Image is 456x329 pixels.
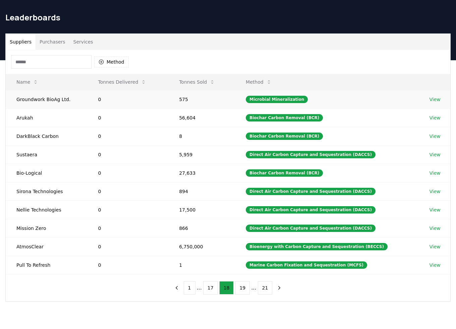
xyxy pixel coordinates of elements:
td: 0 [88,182,169,200]
button: 17 [203,281,218,295]
td: AtmosClear [6,237,88,256]
button: 1 [184,281,195,295]
div: Direct Air Carbon Capture and Sequestration (DACCS) [246,225,376,232]
a: View [430,170,441,176]
div: Biochar Carbon Removal (BCR) [246,114,323,121]
a: View [430,207,441,213]
a: View [430,243,441,250]
td: 894 [168,182,235,200]
button: Name [11,75,44,89]
div: Direct Air Carbon Capture and Sequestration (DACCS) [246,206,376,214]
button: 18 [219,281,234,295]
td: 56,604 [168,108,235,127]
td: 575 [168,90,235,108]
td: DarkBlack Carbon [6,127,88,145]
button: Tonnes Sold [174,75,220,89]
td: 0 [88,237,169,256]
a: View [430,225,441,232]
td: 1 [168,256,235,274]
div: Marine Carbon Fixation and Sequestration (MCFS) [246,261,367,269]
td: 6,750,000 [168,237,235,256]
li: ... [197,284,202,292]
td: 0 [88,256,169,274]
td: 0 [88,127,169,145]
button: Method [94,57,129,67]
td: Nellie Technologies [6,200,88,219]
td: 17,500 [168,200,235,219]
td: 0 [88,145,169,164]
button: Purchasers [36,34,69,50]
td: 0 [88,219,169,237]
td: Groundwork BioAg Ltd. [6,90,88,108]
button: previous page [171,281,182,295]
div: Direct Air Carbon Capture and Sequestration (DACCS) [246,151,376,158]
td: 27,633 [168,164,235,182]
td: Bio-Logical [6,164,88,182]
div: Biochar Carbon Removal (BCR) [246,133,323,140]
h1: Leaderboards [5,12,451,23]
button: next page [274,281,285,295]
a: View [430,188,441,195]
button: Method [240,75,277,89]
td: 866 [168,219,235,237]
div: Microbial Mineralization [246,96,308,103]
td: Sustaera [6,145,88,164]
td: 8 [168,127,235,145]
td: 0 [88,90,169,108]
li: ... [251,284,256,292]
a: View [430,151,441,158]
td: 0 [88,108,169,127]
td: Pull To Refresh [6,256,88,274]
a: View [430,114,441,121]
td: Mission Zero [6,219,88,237]
div: Direct Air Carbon Capture and Sequestration (DACCS) [246,188,376,195]
a: View [430,96,441,103]
button: 19 [235,281,250,295]
td: 5,959 [168,145,235,164]
td: Arukah [6,108,88,127]
div: Bioenergy with Carbon Capture and Sequestration (BECCS) [246,243,388,250]
button: Tonnes Delivered [93,75,152,89]
a: View [430,262,441,268]
td: Sirona Technologies [6,182,88,200]
a: View [430,133,441,140]
td: 0 [88,164,169,182]
button: Suppliers [6,34,36,50]
button: Services [69,34,97,50]
button: 21 [258,281,273,295]
td: 0 [88,200,169,219]
div: Biochar Carbon Removal (BCR) [246,169,323,177]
